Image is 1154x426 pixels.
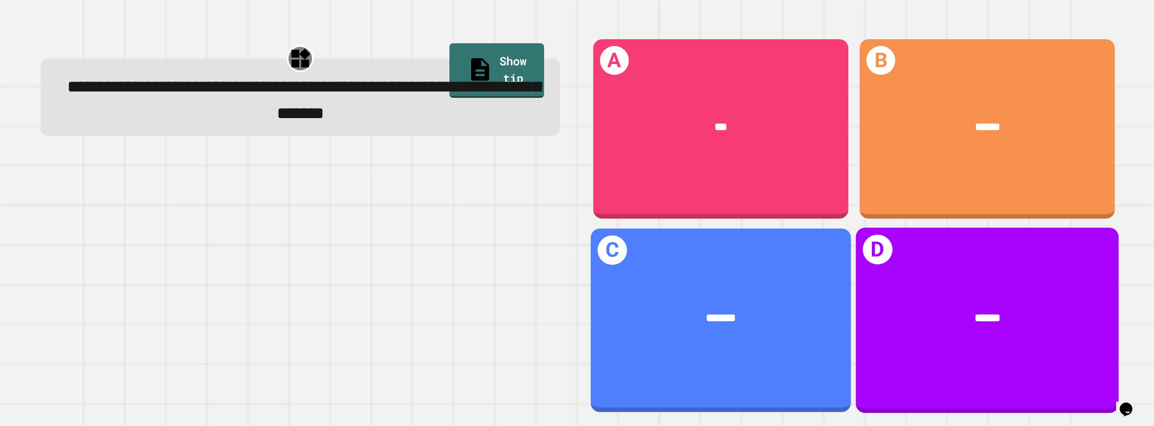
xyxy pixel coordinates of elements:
a: Show tip [449,43,544,98]
h1: B [866,46,895,75]
h1: C [597,235,627,265]
h1: D [863,234,893,264]
iframe: chat widget [1116,390,1145,417]
h1: A [600,46,629,75]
